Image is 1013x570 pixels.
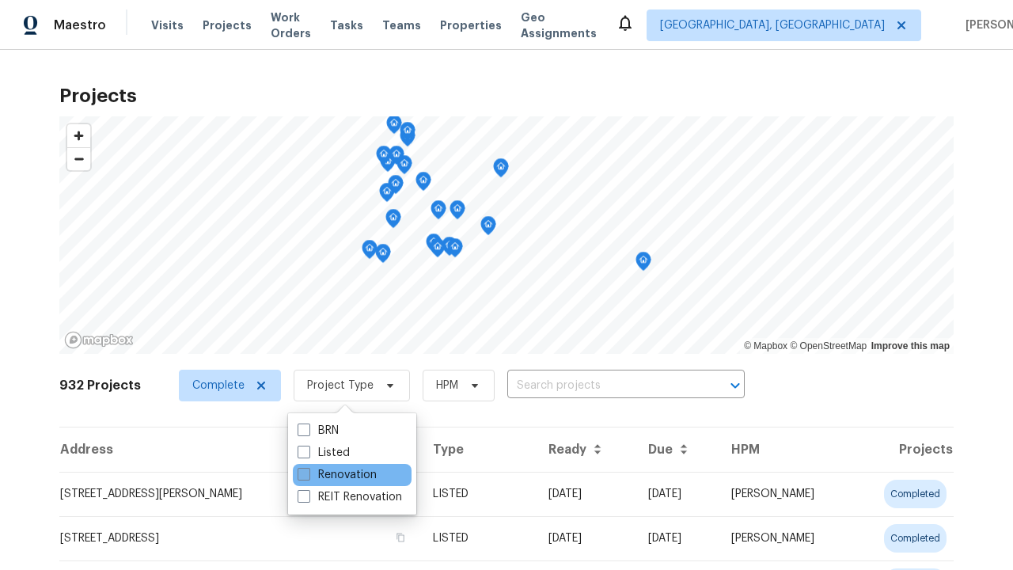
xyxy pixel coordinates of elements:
div: Map marker [493,158,509,183]
a: Mapbox [744,340,787,351]
td: LISTED [420,472,536,516]
label: BRN [298,423,339,439]
div: Map marker [415,172,431,196]
div: Map marker [400,122,415,146]
div: Map marker [362,240,378,264]
span: Zoom out [67,148,90,170]
div: Map marker [386,115,402,139]
span: Complete [192,378,245,393]
td: [STREET_ADDRESS][PERSON_NAME] [59,472,420,516]
span: Project Type [307,378,374,393]
span: Work Orders [271,9,311,41]
button: Zoom out [67,147,90,170]
label: Renovation [298,467,377,483]
div: Map marker [442,237,457,261]
td: [DATE] [635,472,719,516]
div: Map marker [480,216,496,241]
canvas: Map [59,116,954,354]
h2: Projects [59,88,954,104]
div: Map marker [376,146,392,170]
button: Zoom in [67,124,90,147]
label: REIT Renovation [298,489,402,505]
th: Address [59,427,420,472]
div: completed [884,524,947,553]
td: [DATE] [536,472,635,516]
th: Type [420,427,536,472]
span: Projects [203,17,252,33]
a: Mapbox homepage [64,331,134,349]
div: Map marker [450,200,465,225]
td: LISTED [420,516,536,560]
div: Map marker [431,200,446,225]
span: HPM [436,378,458,393]
td: [PERSON_NAME] [719,516,852,560]
span: Visits [151,17,184,33]
div: Map marker [389,146,404,170]
th: HPM [719,427,852,472]
td: [PERSON_NAME] [719,472,852,516]
h2: 932 Projects [59,378,141,393]
div: Map marker [385,209,401,234]
span: Tasks [330,20,363,31]
label: Listed [298,445,350,461]
div: Map marker [426,234,442,258]
span: Geo Assignments [521,9,597,41]
button: Copy Address [393,530,408,545]
span: [GEOGRAPHIC_DATA], [GEOGRAPHIC_DATA] [660,17,885,33]
th: Ready [536,427,635,472]
div: Map marker [388,175,404,199]
div: Map marker [635,252,651,276]
a: Improve this map [871,340,950,351]
div: Map marker [447,238,463,263]
div: Map marker [375,244,391,268]
div: completed [884,480,947,508]
th: Due [635,427,719,472]
span: Maestro [54,17,106,33]
div: Map marker [396,155,412,180]
input: Search projects [507,374,700,398]
a: OpenStreetMap [790,340,867,351]
td: [DATE] [536,516,635,560]
td: [STREET_ADDRESS] [59,516,420,560]
div: Map marker [379,183,395,207]
span: Properties [440,17,502,33]
button: Open [724,374,746,397]
th: Projects [852,427,954,472]
div: Map marker [430,238,446,263]
span: Teams [382,17,421,33]
td: [DATE] [635,516,719,560]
